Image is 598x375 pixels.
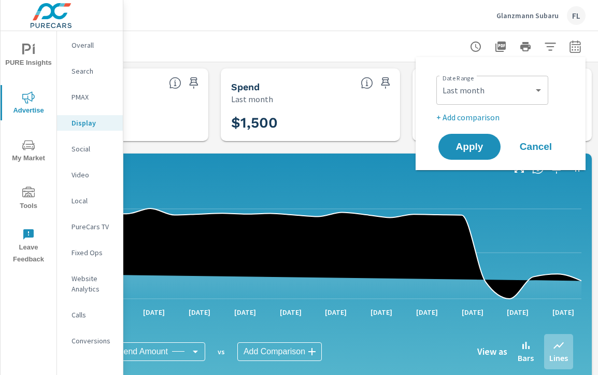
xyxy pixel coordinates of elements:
button: Select Date Range [565,36,586,57]
p: [DATE] [363,307,400,317]
p: Calls [72,310,115,320]
div: Website Analytics [57,271,123,297]
div: Local [57,193,123,209]
div: Overall [57,37,123,53]
span: Spend Amount [113,346,168,357]
p: + Add comparison [436,111,569,123]
span: The amount of money spent on advertising during the period. [361,77,373,89]
span: Save this to your personalized report [377,75,394,91]
p: Video [72,170,115,180]
p: Lines [549,352,568,364]
div: PMAX [57,89,123,105]
div: nav menu [1,31,56,270]
h3: $1,500 [231,114,390,132]
p: [DATE] [545,307,581,317]
div: Add Comparison [237,342,322,361]
span: PURE Insights [4,44,53,69]
p: Overall [72,40,115,50]
p: Conversions [72,336,115,346]
h5: Spend [231,81,260,92]
p: [DATE] [454,307,491,317]
p: Bars [518,352,534,364]
p: [DATE] [500,307,536,317]
button: Apply [438,134,501,160]
span: Tools [4,187,53,212]
span: Advertise [4,91,53,117]
button: Apply Filters [540,36,561,57]
p: Last month [231,93,273,105]
span: Apply [449,142,490,151]
span: Add Comparison [244,346,305,357]
p: Website Analytics [72,273,115,294]
div: Video [57,167,123,183]
h6: View as [477,346,507,357]
div: FL [567,6,586,25]
div: Search [57,63,123,79]
p: PureCars TV [72,221,115,232]
p: [DATE] [181,307,218,317]
span: My Market [4,139,53,164]
span: Leave Feedback [4,228,53,266]
p: Social [72,144,115,154]
p: Display [72,118,115,128]
button: Print Report [515,36,536,57]
p: [DATE] [409,307,445,317]
div: Social [57,141,123,157]
div: Spend Amount [107,342,205,361]
div: Display [57,115,123,131]
p: [DATE] [318,307,354,317]
div: Conversions [57,333,123,349]
span: Cancel [515,142,557,151]
p: Glanzmann Subaru [496,11,559,20]
p: [DATE] [136,307,172,317]
p: PMAX [72,92,115,102]
span: The number of times an ad was clicked by a consumer. [169,77,181,89]
p: [DATE] [227,307,263,317]
div: Fixed Ops [57,245,123,260]
p: [DATE] [273,307,309,317]
button: Cancel [505,134,567,160]
span: Save this to your personalized report [186,75,202,91]
div: PureCars TV [57,219,123,234]
p: vs [205,347,237,356]
p: Local [72,196,115,206]
p: Fixed Ops [72,247,115,258]
p: Search [72,66,115,76]
div: Calls [57,307,123,323]
button: "Export Report to PDF" [490,36,511,57]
